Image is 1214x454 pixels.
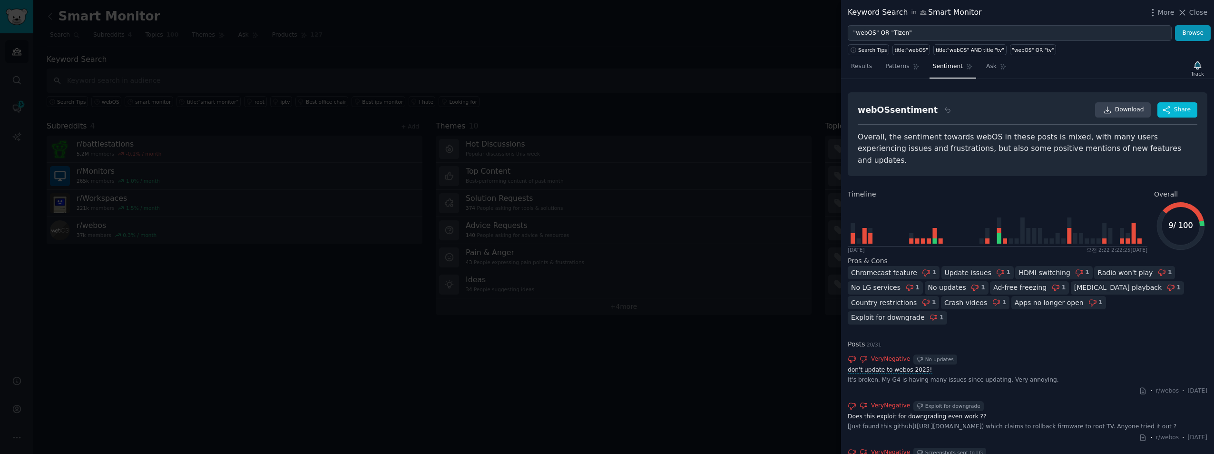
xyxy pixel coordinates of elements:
[933,62,963,71] span: Sentiment
[858,104,938,116] div: webOS sentiment
[848,376,1207,385] div: It's broken. My G4 is having many issues since updating. Very annoying.
[933,44,1006,55] a: title:"webOS" AND title:"tv"
[1154,189,1178,199] span: Overall
[1150,433,1152,443] span: ·
[851,62,872,71] span: Results
[1168,268,1172,277] div: 1
[892,44,930,55] a: title:"webOS"
[916,284,920,292] div: 1
[851,283,901,293] div: No LG services
[1188,434,1207,442] span: [DATE]
[851,313,925,323] div: Exploit for downgrade
[867,342,881,347] span: 20 / 31
[1175,25,1211,41] button: Browse
[848,423,1207,431] div: [Just found this github]([URL][DOMAIN_NAME]) which claims to rollback firmware to root TV. Anyone...
[1018,268,1070,278] div: HDMI switching
[932,298,936,307] div: 1
[1182,386,1184,396] span: ·
[930,59,976,79] a: Sentiment
[847,366,933,374] span: don't update to webos 2025!
[945,268,991,278] div: Update issues
[895,47,928,53] div: title:"webOS"
[851,268,917,278] div: Chromecast feature
[1015,298,1084,308] div: Apps no longer open
[1189,8,1207,18] span: Close
[925,356,954,363] div: No updates
[944,298,987,308] div: Crash videos
[885,62,909,71] span: Patterns
[1188,387,1207,395] span: [DATE]
[848,366,1207,375] a: don't update to webos 2025!
[940,314,944,322] div: 1
[1097,268,1153,278] div: Radio won't play
[936,47,1004,53] div: title:"webOS" AND title:"tv"
[848,25,1172,41] input: Try a keyword related to your business
[1157,102,1197,118] button: Share
[848,257,888,265] span: Pros & Cons
[928,283,966,293] div: No updates
[1012,47,1054,53] div: "webOS" OR "tv"
[848,247,865,253] div: [DATE]
[981,284,985,292] div: 1
[871,402,910,410] span: Very Negative
[993,283,1047,293] div: Ad-free freezing
[1006,268,1010,277] div: 1
[848,189,876,199] span: Timeline
[858,131,1197,167] div: Overall, the sentiment towards webOS in these posts is mixed, with many users experiencing issues...
[1168,221,1193,230] text: 9 / 100
[882,59,922,79] a: Patterns
[925,403,980,409] div: Exploit for downgrade
[1085,268,1089,277] div: 1
[932,268,936,277] div: 1
[1074,283,1162,293] div: [MEDICAL_DATA] playback
[1174,106,1191,114] span: Share
[1150,386,1152,396] span: ·
[1188,59,1207,79] button: Track
[848,44,889,55] button: Search Tips
[1156,387,1179,395] span: r/webos
[848,413,1207,421] a: Does this exploit for downgrading even work ??
[848,7,982,19] div: Keyword Search Smart Monitor
[1148,8,1175,18] button: More
[1156,434,1179,442] span: r/webos
[847,413,984,420] span: Does this exploit for downgrading even work ?
[1087,247,1147,253] div: 오전 2:22 2:22:25 [DATE]
[1095,102,1151,118] a: Download
[858,47,887,53] span: Search Tips
[911,9,916,17] span: in
[1098,298,1103,307] div: 1
[1115,106,1144,114] span: Download
[848,59,875,79] a: Results
[848,339,881,349] span: Posts
[871,355,910,364] span: Very Negative
[1062,284,1066,292] div: 1
[1158,8,1175,18] span: More
[1177,284,1181,292] div: 1
[1177,8,1207,18] button: Close
[851,298,917,308] div: Country restrictions
[983,59,1010,79] a: Ask
[1002,298,1007,307] div: 1
[986,62,997,71] span: Ask
[1191,70,1204,77] div: Track
[1010,44,1057,55] a: "webOS" OR "tv"
[1182,433,1184,443] span: ·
